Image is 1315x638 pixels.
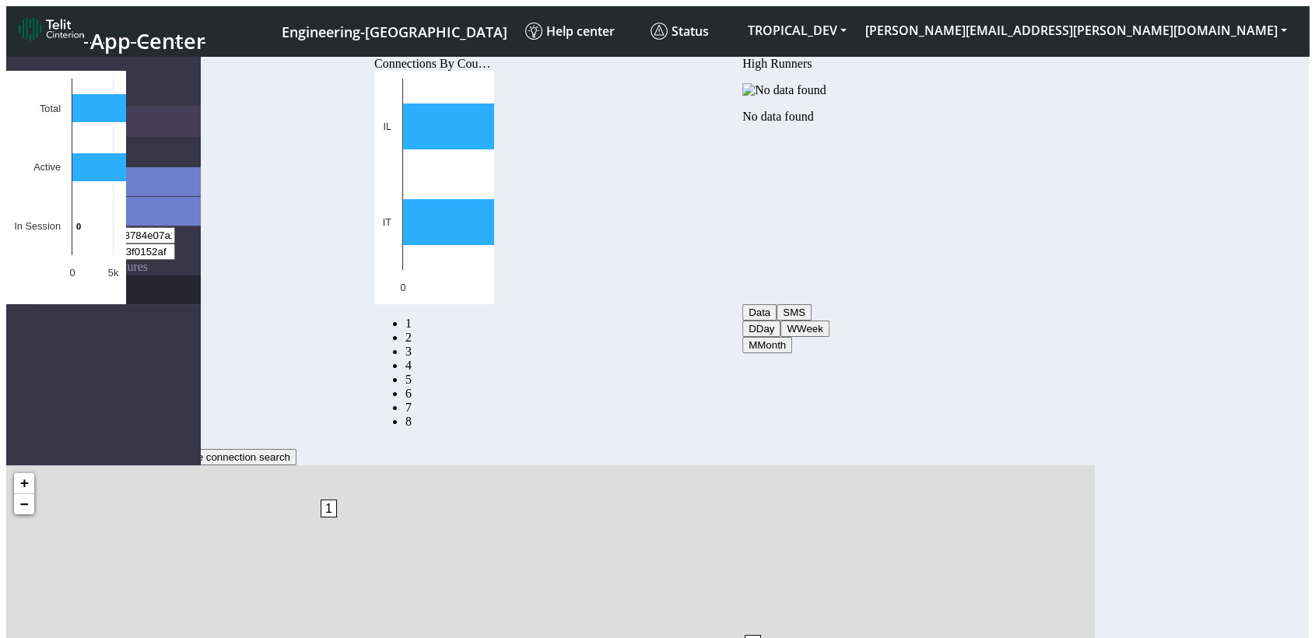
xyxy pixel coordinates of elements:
a: Connections By Country [405,317,412,330]
a: Usage by Carrier [405,373,412,386]
text: IT [383,216,392,228]
text: 5k [108,267,119,279]
span: D [749,323,756,335]
text: IL [383,121,391,132]
span: Engineering-[GEOGRAPHIC_DATA] [282,23,507,41]
text: Active [33,161,61,173]
a: Not Connected for 30 days [405,415,412,428]
a: Zoom out [14,494,34,514]
button: TROPICAL_DEV [738,16,856,44]
a: List [68,167,201,196]
a: Map [68,197,201,226]
span: App Center [90,26,205,55]
a: Help center [519,16,644,46]
a: Connectivity Management [37,62,201,106]
text: 0 [76,222,81,231]
button: WWeek [780,321,829,337]
text: 0 [69,267,75,279]
button: Data [742,304,777,321]
img: No data found [742,83,826,97]
a: Zero Session [405,401,412,414]
div: Connections By Country [374,57,494,71]
button: SMS [777,304,812,321]
span: W [787,323,797,335]
div: High Runners [742,57,860,71]
text: 0 [400,282,405,293]
span: Help center [525,23,615,40]
span: M [749,339,757,351]
div: 1 [321,500,336,546]
button: [PERSON_NAME][EMAIL_ADDRESS][PERSON_NAME][DOMAIN_NAME] [856,16,1296,44]
button: Use connection search [178,449,296,465]
span: Day [756,323,775,335]
a: Usage per Country [405,345,412,358]
span: Month [757,339,786,351]
span: 1 [321,500,337,517]
img: knowledge.svg [525,23,542,40]
text: Total [40,103,61,114]
img: logo-telit-cinterion-gw-new.png [19,16,84,41]
span: Week [797,323,823,335]
a: Zoom in [14,473,34,494]
a: Your current platform instance [281,16,507,45]
a: Status [644,16,738,46]
button: MMonth [742,337,792,353]
a: Carrier [405,331,412,344]
p: No data found [742,110,860,124]
div: LOCATION OF CONNECTIONS [6,449,1095,465]
button: DDay [742,321,780,337]
a: 14 Days Trend [405,387,412,400]
img: status.svg [650,23,668,40]
span: Status [650,23,709,40]
a: Connections By Carrier [405,359,412,372]
nav: Summary paging [374,317,494,429]
a: App Center [19,12,203,50]
text: In Session [14,220,61,232]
